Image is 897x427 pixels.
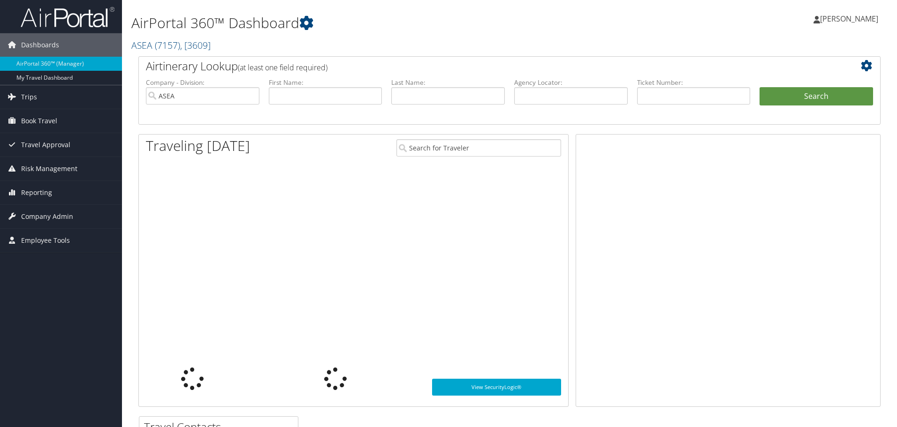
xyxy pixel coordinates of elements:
[514,78,628,87] label: Agency Locator:
[396,139,561,157] input: Search for Traveler
[21,157,77,180] span: Risk Management
[146,78,259,87] label: Company - Division:
[432,379,561,396] a: View SecurityLogic®
[180,39,211,52] span: , [ 3609 ]
[269,78,382,87] label: First Name:
[21,205,73,228] span: Company Admin
[813,5,888,33] a: [PERSON_NAME]
[21,133,70,157] span: Travel Approval
[820,14,878,24] span: [PERSON_NAME]
[391,78,505,87] label: Last Name:
[146,136,250,156] h1: Traveling [DATE]
[238,62,327,73] span: (at least one field required)
[131,39,211,52] a: ASEA
[21,181,52,204] span: Reporting
[131,13,636,33] h1: AirPortal 360™ Dashboard
[637,78,751,87] label: Ticket Number:
[21,6,114,28] img: airportal-logo.png
[21,33,59,57] span: Dashboards
[21,85,37,109] span: Trips
[760,87,873,106] button: Search
[155,39,180,52] span: ( 7157 )
[21,229,70,252] span: Employee Tools
[21,109,57,133] span: Book Travel
[146,58,811,74] h2: Airtinerary Lookup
